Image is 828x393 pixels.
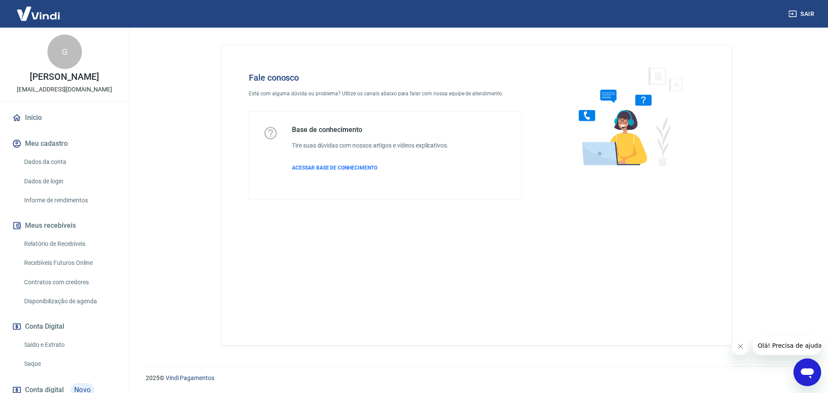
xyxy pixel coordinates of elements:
button: Sair [787,6,818,22]
a: Vindi Pagamentos [166,374,214,381]
iframe: Message from company [753,336,821,355]
a: Início [10,108,119,127]
p: [PERSON_NAME] [30,72,99,82]
h4: Fale conosco [249,72,522,83]
a: Informe de rendimentos [21,192,119,209]
button: Meu cadastro [10,134,119,153]
a: Saldo e Extrato [21,336,119,354]
p: 2025 © [146,374,807,383]
a: Contratos com credores [21,274,119,291]
a: Relatório de Recebíveis [21,235,119,253]
h5: Base de conhecimento [292,126,448,134]
a: Dados de login [21,173,119,190]
iframe: Button to launch messaging window [793,358,821,386]
button: Conta Digital [10,317,119,336]
p: Está com alguma dúvida ou problema? Utilize os canais abaixo para falar com nossa equipe de atend... [249,90,522,97]
iframe: Close message [732,338,749,355]
img: Vindi [10,0,66,27]
a: Recebíveis Futuros Online [21,254,119,272]
span: ACESSAR BASE DE CONHECIMENTO [292,165,377,171]
a: Disponibilização de agenda [21,292,119,310]
a: Dados da conta [21,153,119,171]
button: Meus recebíveis [10,216,119,235]
img: Fale conosco [561,59,693,174]
span: Olá! Precisa de ajuda? [5,6,72,13]
a: Saque [21,355,119,373]
h6: Tire suas dúvidas com nossos artigos e vídeos explicativos. [292,141,448,150]
div: G [47,35,82,69]
a: ACESSAR BASE DE CONHECIMENTO [292,164,448,172]
p: [EMAIL_ADDRESS][DOMAIN_NAME] [17,85,112,94]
